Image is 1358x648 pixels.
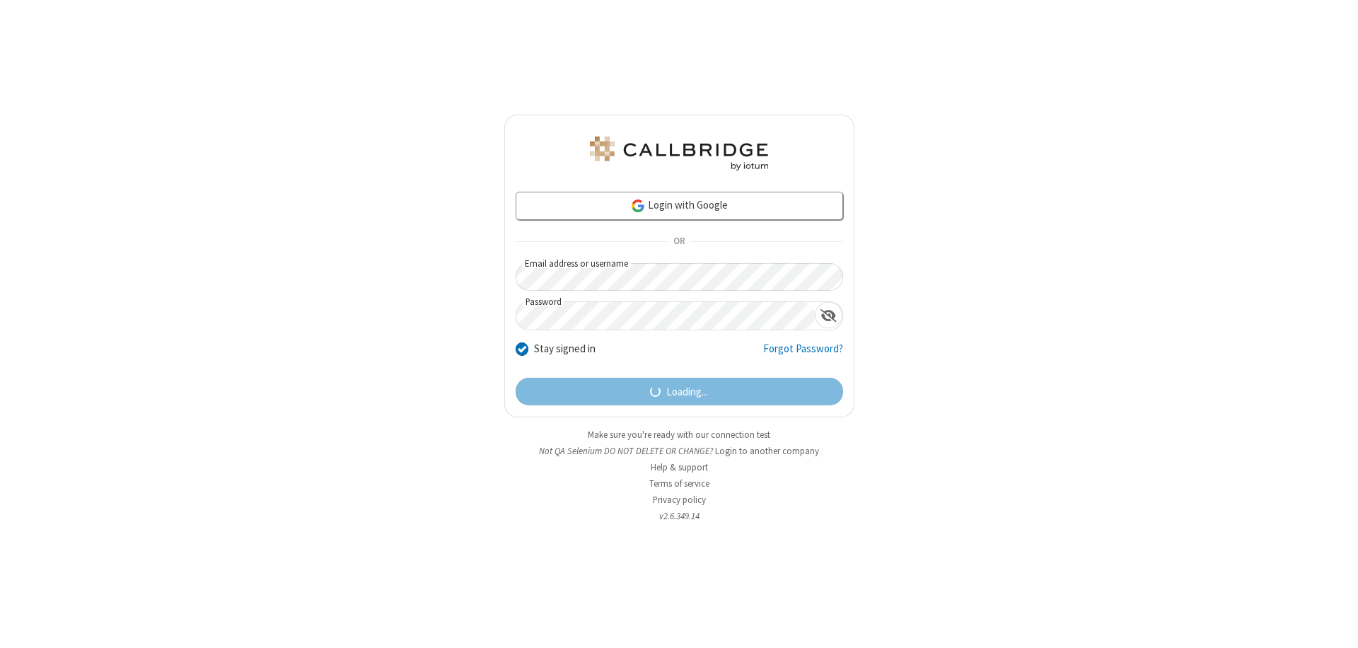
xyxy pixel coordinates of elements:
a: Make sure you're ready with our connection test [588,429,770,441]
li: Not QA Selenium DO NOT DELETE OR CHANGE? [504,444,854,458]
div: Show password [815,302,842,328]
img: QA Selenium DO NOT DELETE OR CHANGE [587,137,771,170]
input: Password [516,302,815,330]
a: Help & support [651,461,708,473]
a: Forgot Password? [763,341,843,368]
img: google-icon.png [630,198,646,214]
button: Login to another company [715,444,819,458]
a: Terms of service [649,478,709,490]
a: Login with Google [516,192,843,220]
input: Email address or username [516,263,843,291]
li: v2.6.349.14 [504,509,854,523]
label: Stay signed in [534,341,596,357]
span: OR [668,232,690,252]
span: Loading... [666,384,708,400]
a: Privacy policy [653,494,706,506]
button: Loading... [516,378,843,406]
